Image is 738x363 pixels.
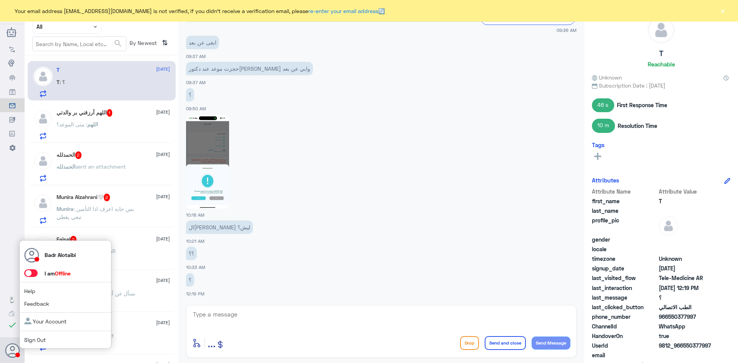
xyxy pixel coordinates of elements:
[24,318,66,325] a: Your Account
[33,109,53,128] img: defaultAdmin.png
[592,255,657,263] span: timezone
[592,187,657,196] span: Attribute Name
[24,288,35,294] a: Help
[186,265,205,270] span: 10:33 AM
[186,239,204,244] span: 10:21 AM
[186,273,194,287] p: 25/8/2025, 12:19 PM
[186,247,197,260] p: 25/8/2025, 10:33 AM
[33,194,53,213] img: defaultAdmin.png
[648,61,675,68] h6: Reachable
[592,207,657,215] span: last_name
[70,236,77,244] span: 2
[659,332,715,340] span: true
[208,334,216,351] button: ...
[186,36,219,49] p: 25/8/2025, 9:37 AM
[659,49,663,58] h5: T
[460,336,479,350] button: Drop
[659,187,715,196] span: Attribute Value
[55,270,71,277] span: Offline
[57,151,82,159] h5: الحمدلله
[532,336,570,350] button: Send Message
[156,109,170,116] span: [DATE]
[592,313,657,321] span: phone_number
[592,341,657,350] span: UserId
[592,274,657,282] span: last_visited_flow
[485,336,526,350] button: Send and close
[113,37,123,50] button: search
[659,322,715,330] span: 2
[592,332,657,340] span: HandoverOn
[156,66,170,73] span: [DATE]
[107,109,113,117] span: 1
[592,119,615,133] span: 10 m
[186,115,229,209] img: 2477259509341814.jpg
[57,163,75,170] span: الحمدلله
[659,264,715,272] span: 2025-08-23T10:11:29.727Z
[659,274,715,282] span: Tele-Medicine AR
[57,121,87,128] span: : متى الموعد؟
[57,236,77,244] h5: Faisal
[592,197,657,205] span: first_name
[659,216,678,235] img: defaultAdmin.png
[45,270,71,277] span: I am
[592,81,730,90] span: Subscription Date : [DATE]
[592,73,622,81] span: Unknown
[15,7,385,15] span: Your email address [EMAIL_ADDRESS][DOMAIN_NAME] is not verified, if you didn't receive a verifica...
[592,322,657,330] span: ChannelId
[659,313,715,321] span: 966550377997
[659,303,715,311] span: الطب الاتصالي
[186,212,204,217] span: 10:18 AM
[659,255,715,263] span: Unknown
[659,245,715,253] span: null
[659,197,715,205] span: T
[162,36,168,49] i: ⇅
[24,300,49,307] a: Feedback
[33,37,126,51] input: Search by Name, Local etc…
[186,220,253,234] p: 25/8/2025, 10:21 AM
[156,319,170,326] span: [DATE]
[659,235,715,244] span: null
[659,341,715,350] span: 9812_966550377997
[60,79,65,85] span: : ؟
[156,235,170,242] span: [DATE]
[87,121,98,128] span: اللهم
[8,320,17,330] i: check
[156,277,170,284] span: [DATE]
[186,88,194,101] p: 25/8/2025, 9:50 AM
[75,163,126,170] span: sent an attachment
[156,151,170,158] span: [DATE]
[617,101,667,109] span: First Response Time
[186,106,206,111] span: 09:50 AM
[592,245,657,253] span: locale
[33,67,53,86] img: defaultAdmin.png
[719,7,726,15] button: ×
[592,235,657,244] span: gender
[186,54,206,59] span: 09:37 AM
[186,291,204,296] span: 12:19 PM
[45,251,76,259] p: Badr Alotaibi
[186,80,206,85] span: 09:37 AM
[592,264,657,272] span: signup_date
[308,8,378,14] a: re-enter your email address
[57,67,60,73] h5: T
[592,98,614,112] span: 46 s
[104,194,110,201] span: 2
[592,177,619,184] h6: Attributes
[24,336,46,343] a: Sign Out
[592,141,605,148] h6: Tags
[659,351,715,359] span: null
[57,206,73,212] span: Munira
[57,109,113,117] h5: اللهم أرزقني بر والدتي
[57,194,110,201] h5: Munira Alzahrani🤍
[156,193,170,200] span: [DATE]
[592,284,657,292] span: last_interaction
[659,293,715,302] span: ؟
[592,351,657,359] span: email
[113,39,123,48] span: search
[33,151,53,171] img: defaultAdmin.png
[75,151,82,159] span: 2
[618,122,657,130] span: Resolution Time
[5,343,20,358] button: Avatar
[648,17,674,43] img: defaultAdmin.png
[126,36,159,52] span: By Newest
